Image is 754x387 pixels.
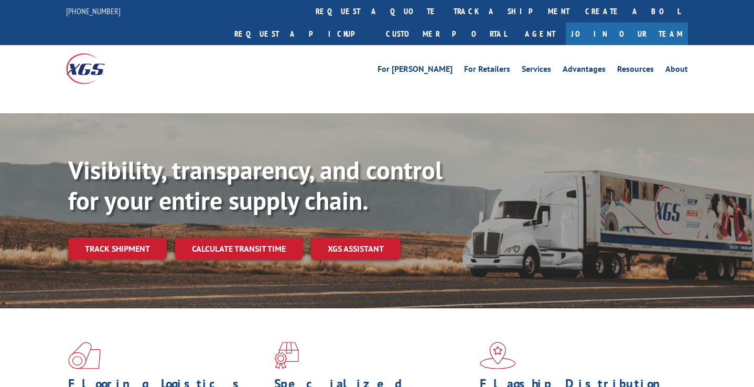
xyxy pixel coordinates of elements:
a: Track shipment [68,238,167,260]
img: xgs-icon-total-supply-chain-intelligence-red [68,342,101,369]
a: Join Our Team [566,23,688,45]
a: Request a pickup [227,23,378,45]
a: For [PERSON_NAME] [378,65,453,77]
img: xgs-icon-flagship-distribution-model-red [480,342,516,369]
a: Calculate transit time [175,238,303,260]
a: For Retailers [464,65,510,77]
a: Customer Portal [378,23,514,45]
a: Agent [514,23,566,45]
a: Resources [617,65,654,77]
a: XGS ASSISTANT [311,238,401,260]
a: Services [522,65,551,77]
a: Advantages [563,65,606,77]
a: About [665,65,688,77]
b: Visibility, transparency, and control for your entire supply chain. [68,154,443,217]
img: xgs-icon-focused-on-flooring-red [274,342,299,369]
a: [PHONE_NUMBER] [66,6,121,16]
